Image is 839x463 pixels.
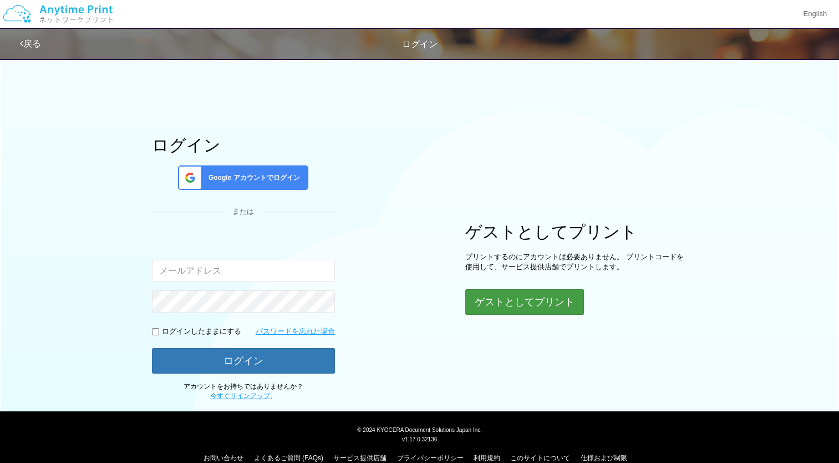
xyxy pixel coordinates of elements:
[402,39,438,49] span: ログイン
[204,173,300,183] span: Google アカウントでログイン
[397,454,464,462] a: プライバシーポリシー
[254,454,323,462] a: よくあるご質問 (FAQs)
[256,326,335,337] a: パスワードを忘れた場合
[152,207,335,217] div: または
[357,426,482,433] span: © 2024 KYOCERA Document Solutions Japan Inc.
[20,39,41,48] a: 戻る
[402,436,437,442] span: v1.17.0.32136
[152,348,335,374] button: ログイン
[210,392,277,400] span: 。
[510,454,570,462] a: このサイトについて
[581,454,627,462] a: 仕様および制限
[152,260,335,282] input: メールアドレス
[152,136,335,154] h1: ログイン
[465,252,687,273] p: プリントするのにアカウントは必要ありません。 プリントコードを使用して、サービス提供店舗でプリントします。
[210,392,270,400] a: 今すぐサインアップ
[465,289,584,315] button: ゲストとしてプリント
[474,454,500,462] a: 利用規約
[152,382,335,401] p: アカウントをお持ちではありませんか？
[162,326,241,337] p: ログインしたままにする
[333,454,387,462] a: サービス提供店舗
[204,454,243,462] a: お問い合わせ
[465,223,687,241] h1: ゲストとしてプリント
